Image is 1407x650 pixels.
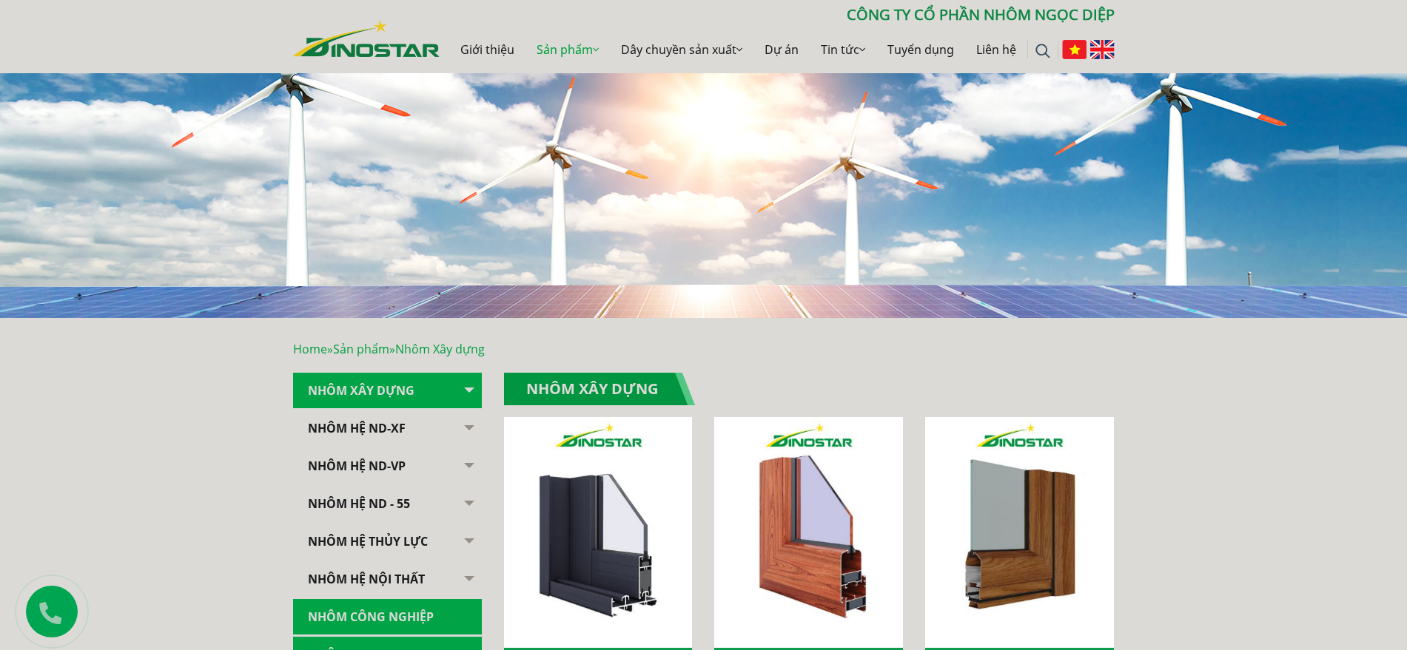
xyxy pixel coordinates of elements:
span: Nhôm Xây dựng [395,341,485,357]
a: nhom xay dung [504,417,693,648]
a: Nhôm hệ thủy lực [293,524,482,560]
p: CÔNG TY CỔ PHẦN NHÔM NGỌC DIỆP [440,4,1115,26]
a: NHÔM HỆ ND - 55 [293,486,482,522]
a: Sản phẩm [333,341,389,357]
img: nhom xay dung [503,417,692,648]
a: Tuyển dụng [876,26,965,73]
img: Nhôm Dinostar [293,20,440,57]
a: Sản phẩm [525,26,610,73]
img: nhom xay dung [714,417,903,648]
a: Nhôm Công nghiệp [293,599,482,635]
a: Nhôm hệ nội thất [293,561,482,597]
a: Liên hệ [965,26,1027,73]
a: Tin tức [810,26,876,73]
img: English [1090,40,1115,59]
a: Dự án [753,26,810,73]
img: nhom xay dung [925,417,1114,648]
a: Nhôm Hệ ND-VP [293,448,482,484]
a: Giới thiệu [449,26,525,73]
h1: Nhôm Xây dựng [504,373,695,405]
a: Nhôm Xây dựng [293,373,482,409]
a: Home [293,341,327,357]
img: search [1035,44,1050,58]
span: » » [293,341,485,357]
a: Dây chuyền sản xuất [610,26,753,73]
a: Nhôm Hệ ND-XF [293,410,482,447]
img: Tiếng Việt [1062,40,1087,59]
